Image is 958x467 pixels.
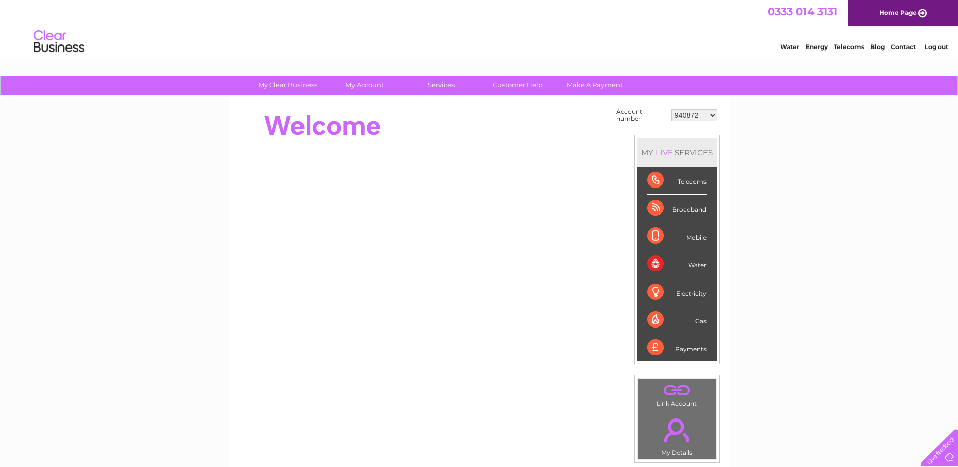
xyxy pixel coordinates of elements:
[641,412,713,448] a: .
[246,76,329,95] a: My Clear Business
[638,378,716,410] td: Link Account
[476,76,560,95] a: Customer Help
[891,43,916,51] a: Contact
[647,250,707,278] div: Water
[870,43,885,51] a: Blog
[780,43,799,51] a: Water
[653,148,675,157] div: LIVE
[553,76,636,95] a: Make A Payment
[834,43,864,51] a: Telecoms
[805,43,828,51] a: Energy
[638,410,716,459] td: My Details
[768,5,837,18] a: 0333 014 3131
[33,26,85,57] img: logo.png
[647,167,707,195] div: Telecoms
[241,6,718,49] div: Clear Business is a trading name of Verastar Limited (registered in [GEOGRAPHIC_DATA] No. 3667643...
[647,306,707,334] div: Gas
[647,278,707,306] div: Electricity
[637,138,717,167] div: MY SERVICES
[399,76,483,95] a: Services
[323,76,406,95] a: My Account
[641,381,713,399] a: .
[925,43,948,51] a: Log out
[647,195,707,222] div: Broadband
[647,334,707,361] div: Payments
[647,222,707,250] div: Mobile
[614,106,669,125] td: Account number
